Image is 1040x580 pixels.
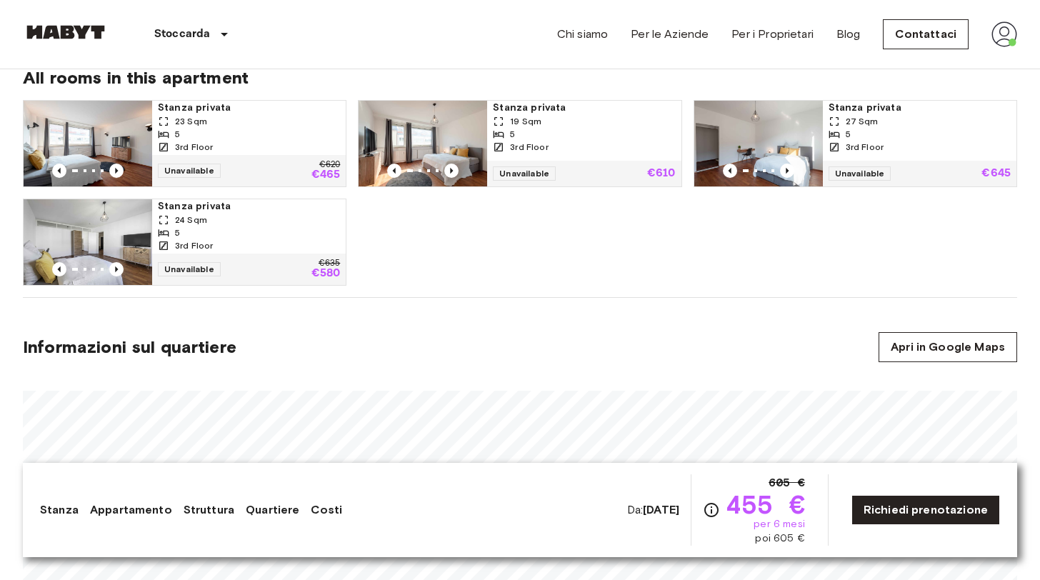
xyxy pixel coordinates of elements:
span: 5 [175,128,180,141]
p: €635 [319,259,340,268]
button: Previous image [109,262,124,276]
button: Previous image [109,164,124,178]
p: €620 [319,161,340,169]
span: Da: [627,502,679,518]
span: Unavailable [158,262,221,276]
a: Quartiere [246,501,299,519]
span: 3rd Floor [175,239,213,252]
span: Stanza privata [493,101,675,115]
p: Stoccarda [154,26,210,43]
span: 19 Sqm [510,115,541,128]
span: Stanza privata [158,101,340,115]
span: Informazioni sul quartiere [23,336,236,358]
span: 3rd Floor [510,141,548,154]
span: 455 € [726,491,805,517]
a: Stanza [40,501,79,519]
button: Previous image [387,164,401,178]
button: Previous image [780,164,794,178]
img: Marketing picture of unit DE-09-006-001-03HF [359,101,487,186]
span: Stanza privata [829,101,1011,115]
a: Richiedi prenotazione [851,495,1000,525]
img: Marketing picture of unit DE-09-006-001-01HF [24,199,152,285]
a: Contattaci [883,19,969,49]
span: Unavailable [829,166,891,181]
span: poi 605 € [755,531,804,546]
span: 3rd Floor [846,141,884,154]
span: per 6 mesi [754,517,805,531]
span: 5 [175,226,180,239]
img: avatar [991,21,1017,47]
button: Previous image [444,164,459,178]
span: 27 Sqm [846,115,879,128]
a: Apri in Google Maps [879,332,1017,362]
span: Unavailable [493,166,556,181]
img: Marketing picture of unit DE-09-006-001-02HF [694,101,823,186]
span: All rooms in this apartment [23,67,1017,89]
a: Appartamento [90,501,172,519]
a: Chi siamo [557,26,608,43]
span: 3rd Floor [175,141,213,154]
a: Costi [311,501,342,519]
span: 5 [846,128,851,141]
img: Habyt [23,25,109,39]
a: Blog [836,26,861,43]
span: 605 € [769,474,805,491]
span: 23 Sqm [175,115,207,128]
a: Per i Proprietari [731,26,814,43]
span: Stanza privata [158,199,340,214]
svg: Verifica i dettagli delle spese nella sezione 'Riassunto dei Costi'. Si prega di notare che gli s... [703,501,720,519]
a: Struttura [184,501,234,519]
span: 5 [510,128,515,141]
button: Previous image [52,262,66,276]
p: €580 [311,268,341,279]
span: Unavailable [158,164,221,178]
p: €465 [311,169,341,181]
a: Per le Aziende [631,26,709,43]
a: Marketing picture of unit DE-09-006-001-01HFPrevious imagePrevious imageStanza privata24 Sqm53rd ... [23,199,346,286]
img: Marketing picture of unit DE-09-006-001-05HF [24,101,152,186]
span: 24 Sqm [175,214,207,226]
a: Marketing picture of unit DE-09-006-001-02HFPrevious imagePrevious imageStanza privata27 Sqm53rd ... [694,100,1017,187]
button: Previous image [723,164,737,178]
b: [DATE] [643,503,679,516]
p: €610 [647,168,676,179]
button: Previous image [52,164,66,178]
a: Marketing picture of unit DE-09-006-001-05HFPrevious imagePrevious imageStanza privata23 Sqm53rd ... [23,100,346,187]
p: €645 [981,168,1011,179]
a: Marketing picture of unit DE-09-006-001-03HFPrevious imagePrevious imageStanza privata19 Sqm53rd ... [358,100,681,187]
